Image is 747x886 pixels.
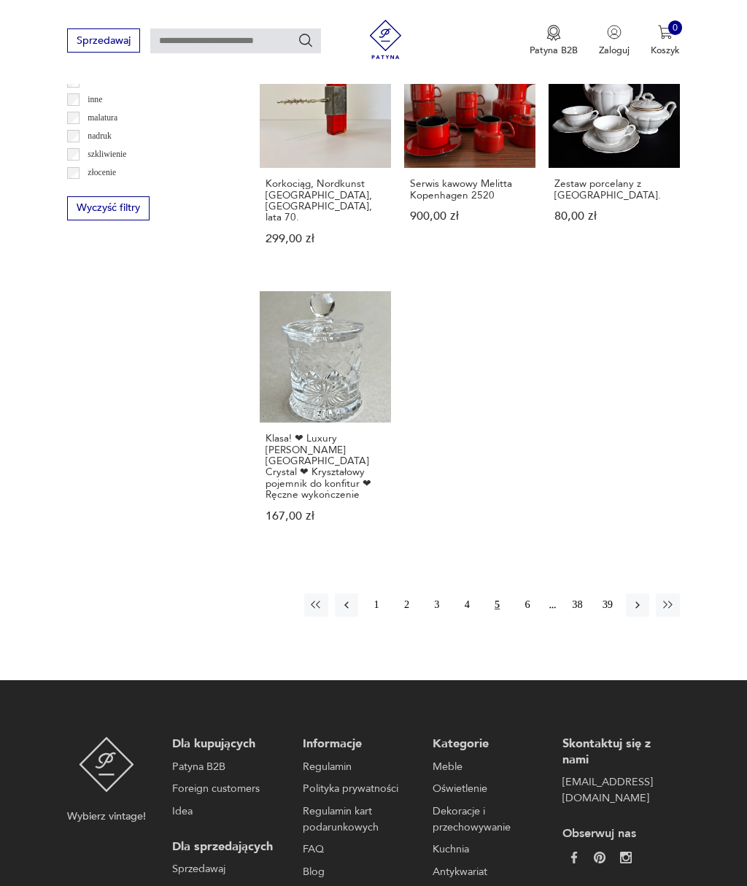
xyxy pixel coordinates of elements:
img: da9060093f698e4c3cedc1453eec5031.webp [568,852,580,863]
a: Oświetlenie [433,781,543,797]
img: 37d27d81a828e637adc9f9cb2e3d3a8a.webp [594,852,605,863]
p: Kategorie [433,736,543,752]
p: Dla sprzedających [172,839,282,855]
a: Polityka prywatności [303,781,413,797]
a: Blog [303,864,413,880]
p: Patyna B2B [530,44,578,57]
img: c2fd9cf7f39615d9d6839a72ae8e59e5.webp [620,852,632,863]
p: Skontaktuj się z nami [562,736,673,768]
button: Wyczyść filtry [67,196,149,220]
p: Wybierz vintage! [67,809,146,825]
img: Ikonka użytkownika [607,25,622,39]
a: Serwis kawowy Melitta Kopenhagen 2520Serwis kawowy Melitta Kopenhagen 2520900,00 zł [404,36,535,270]
img: Patyna - sklep z meblami i dekoracjami vintage [361,20,410,59]
button: Szukaj [298,32,314,48]
img: Patyna - sklep z meblami i dekoracjami vintage [79,736,135,793]
button: 3 [425,593,449,617]
p: Obserwuj nas [562,826,673,842]
h3: Klasa! ❤ Luxury [PERSON_NAME][GEOGRAPHIC_DATA] Crystal ❤ Kryształowy pojemnik do konfitur ❤ Ręczn... [266,433,385,500]
p: Dla kupujących [172,736,282,752]
a: Zestaw porcelany z Wałbrzycha.Zestaw porcelany z [GEOGRAPHIC_DATA].80,00 zł [549,36,680,270]
a: Sprzedawaj [67,37,139,46]
p: Koszyk [651,44,680,57]
a: Meble [433,759,543,775]
button: 39 [596,593,619,617]
button: 4 [455,593,479,617]
a: Foreign customers [172,781,282,797]
button: 6 [516,593,539,617]
a: Dekoracje i przechowywanie [433,804,543,835]
h3: Korkociąg, Nordkunst [GEOGRAPHIC_DATA], [GEOGRAPHIC_DATA], lata 70. [266,178,385,223]
a: Korkociąg, Nordkunst Denmark, Dania, lata 70.Korkociąg, Nordkunst [GEOGRAPHIC_DATA], [GEOGRAPHIC_... [260,36,391,270]
p: złocenie [88,166,116,180]
a: Sprzedawaj [172,861,282,877]
p: Zaloguj [599,44,630,57]
a: Regulamin [303,759,413,775]
a: [EMAIL_ADDRESS][DOMAIN_NAME] [562,774,673,806]
button: Sprzedawaj [67,28,139,53]
a: Idea [172,804,282,820]
a: Patyna B2B [172,759,282,775]
h3: Serwis kawowy Melitta Kopenhagen 2520 [410,178,530,201]
button: Zaloguj [599,25,630,57]
p: 80,00 zł [554,211,674,222]
p: szkliwienie [88,147,126,162]
img: Ikona koszyka [658,25,673,39]
button: 2 [395,593,418,617]
p: 167,00 zł [266,511,385,522]
button: 0Koszyk [651,25,680,57]
p: 900,00 zł [410,211,530,222]
h3: Zestaw porcelany z [GEOGRAPHIC_DATA]. [554,178,674,201]
button: Patyna B2B [530,25,578,57]
img: Ikona medalu [546,25,561,41]
p: malatura [88,111,117,126]
a: Klasa! ❤ Luxury Stuart England Crystal ❤ Kryształowy pojemnik do konfitur ❤ Ręczne wykończenieKla... [260,291,391,547]
p: inne [88,93,102,107]
a: Regulamin kart podarunkowych [303,804,413,835]
p: Informacje [303,736,413,752]
p: nadruk [88,129,111,144]
a: Kuchnia [433,841,543,858]
a: Antykwariat [433,864,543,880]
button: 1 [365,593,388,617]
div: 0 [668,20,683,35]
p: 299,00 zł [266,234,385,244]
button: 5 [486,593,509,617]
button: 38 [565,593,589,617]
a: Ikona medaluPatyna B2B [530,25,578,57]
a: FAQ [303,841,413,858]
